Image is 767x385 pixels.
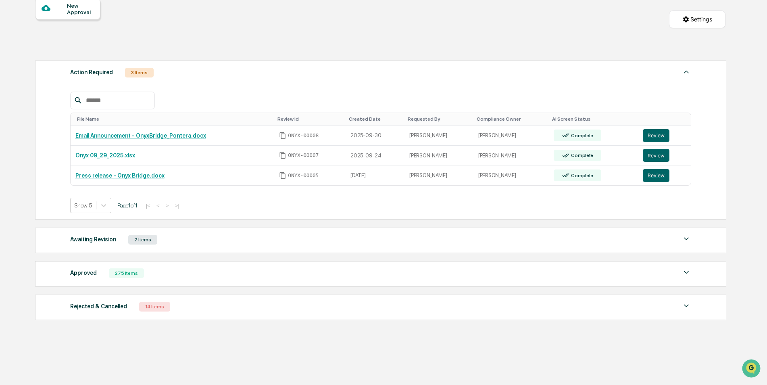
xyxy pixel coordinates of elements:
div: Approved [70,268,97,278]
iframe: Open customer support [741,358,763,380]
td: [PERSON_NAME] [473,165,549,185]
div: Toggle SortBy [349,116,401,122]
div: 🗄️ [58,103,65,109]
a: Review [643,169,686,182]
div: Start new chat [27,62,132,70]
td: [PERSON_NAME] [404,146,473,166]
div: New Approval [67,2,94,15]
a: Review [643,129,686,142]
img: 1746055101610-c473b297-6a78-478c-a979-82029cc54cd1 [8,62,23,76]
span: Pylon [80,137,98,143]
div: Complete [569,133,593,138]
p: How can we help? [8,17,147,30]
a: Onyx 09_29_2025.xlsx [75,152,135,159]
a: Email Announcement - OnyxBridge_Pontera.docx [75,132,206,139]
span: Copy Id [279,172,286,179]
span: Preclearance [16,102,52,110]
div: Complete [569,173,593,178]
span: ONYX-00007 [288,152,319,159]
div: 7 Items [128,235,157,245]
div: Toggle SortBy [277,116,342,122]
div: 3 Items [125,68,154,77]
td: [PERSON_NAME] [473,146,549,166]
span: Data Lookup [16,117,51,125]
div: 275 Items [109,268,144,278]
button: Review [643,169,669,182]
td: 2025-09-30 [346,126,404,146]
img: caret [682,67,691,77]
button: >| [172,202,181,209]
div: 🖐️ [8,103,15,109]
a: 🗄️Attestations [55,98,103,113]
td: [PERSON_NAME] [473,126,549,146]
div: Awaiting Revision [70,234,116,245]
a: Powered byPylon [57,136,98,143]
button: > [163,202,171,209]
button: Review [643,149,669,162]
div: 🔎 [8,118,15,124]
button: Review [643,129,669,142]
a: Review [643,149,686,162]
div: Rejected & Cancelled [70,301,127,312]
div: Complete [569,153,593,158]
span: Copy Id [279,132,286,139]
button: Start new chat [137,64,147,74]
span: Copy Id [279,152,286,159]
img: caret [682,234,691,244]
a: Press release - Onyx Bridge.docx [75,172,165,179]
button: Settings [669,10,725,28]
div: Toggle SortBy [408,116,470,122]
img: caret [682,301,691,311]
div: 14 Items [139,302,170,312]
a: 🔎Data Lookup [5,114,54,128]
button: < [154,202,162,209]
div: Toggle SortBy [552,116,635,122]
td: [PERSON_NAME] [404,165,473,185]
div: Toggle SortBy [644,116,688,122]
a: 🖐️Preclearance [5,98,55,113]
span: ONYX-00008 [288,132,319,139]
span: Page 1 of 1 [117,202,138,209]
div: Toggle SortBy [77,116,271,122]
div: We're available if you need us! [27,70,102,76]
span: Attestations [67,102,100,110]
div: Action Required [70,67,113,77]
img: caret [682,268,691,277]
td: [PERSON_NAME] [404,126,473,146]
span: ONYX-00005 [288,172,319,179]
td: 2025-09-24 [346,146,404,166]
button: |< [144,202,153,209]
td: [DATE] [346,165,404,185]
div: Toggle SortBy [477,116,546,122]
